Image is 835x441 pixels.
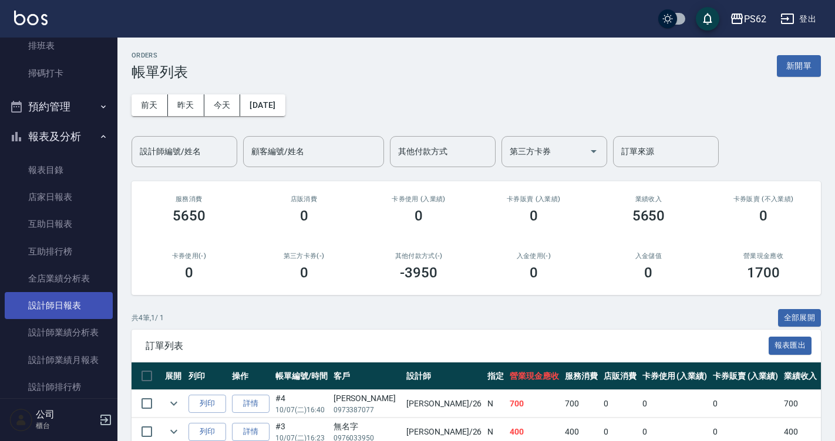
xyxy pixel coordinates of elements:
h2: 其他付款方式(-) [375,252,462,260]
td: N [484,390,507,418]
h3: 服務消費 [146,195,233,203]
p: 0973387077 [334,405,401,415]
h3: 0 [185,264,193,281]
th: 卡券販賣 (入業績) [710,362,781,390]
button: 前天 [132,94,168,116]
h3: 0 [300,208,308,224]
a: 設計師排行榜 [5,374,113,401]
button: 預約管理 [5,91,113,122]
h2: 營業現金應收 [720,252,807,260]
a: 店家日報表 [5,184,113,211]
a: 互助日報表 [5,211,113,238]
td: 0 [601,390,639,418]
th: 服務消費 [562,362,601,390]
button: save [696,7,719,30]
td: 700 [562,390,601,418]
h3: 1700 [747,264,780,281]
h2: 卡券販賣 (入業績) [490,195,577,203]
th: 帳單編號/時間 [272,362,331,390]
th: 客戶 [331,362,404,390]
h3: 帳單列表 [132,64,188,80]
button: 新開單 [777,55,821,77]
td: 700 [781,390,820,418]
a: 全店業績分析表 [5,265,113,292]
img: Logo [14,11,48,25]
a: 報表匯出 [769,340,812,351]
h2: 業績收入 [605,195,692,203]
td: [PERSON_NAME] /26 [403,390,484,418]
h3: 0 [415,208,423,224]
h2: 卡券使用(-) [146,252,233,260]
a: 設計師業績分析表 [5,319,113,346]
h2: ORDERS [132,52,188,59]
h5: 公司 [36,409,96,420]
button: 今天 [204,94,241,116]
h2: 入金使用(-) [490,252,577,260]
button: PS62 [725,7,771,31]
th: 指定 [484,362,507,390]
button: 列印 [188,423,226,441]
h3: 0 [530,208,538,224]
button: 昨天 [168,94,204,116]
h2: 卡券使用 (入業績) [375,195,462,203]
h2: 店販消費 [261,195,348,203]
th: 操作 [229,362,272,390]
button: 列印 [188,395,226,413]
button: [DATE] [240,94,285,116]
h3: 5650 [173,208,206,224]
div: [PERSON_NAME] [334,392,401,405]
a: 新開單 [777,60,821,71]
th: 卡券使用 (入業績) [639,362,711,390]
a: 掃碼打卡 [5,60,113,87]
h2: 第三方卡券(-) [261,252,348,260]
th: 業績收入 [781,362,820,390]
td: 700 [507,390,562,418]
span: 訂單列表 [146,340,769,352]
p: 10/07 (二) 16:40 [275,405,328,415]
button: 報表匯出 [769,337,812,355]
td: #4 [272,390,331,418]
img: Person [9,408,33,432]
h3: 0 [644,264,652,281]
h2: 卡券販賣 (不入業績) [720,195,807,203]
h2: 入金儲值 [605,252,692,260]
button: expand row [165,395,183,412]
th: 列印 [186,362,229,390]
button: 報表及分析 [5,121,113,152]
a: 設計師業績月報表 [5,347,113,374]
p: 共 4 筆, 1 / 1 [132,313,164,323]
h3: 0 [300,264,308,281]
h3: 0 [759,208,767,224]
a: 排班表 [5,32,113,59]
th: 店販消費 [601,362,639,390]
h3: 5650 [632,208,665,224]
h3: 0 [530,264,538,281]
div: PS62 [744,12,766,26]
th: 展開 [162,362,186,390]
td: 0 [639,390,711,418]
button: expand row [165,423,183,440]
a: 詳情 [232,395,270,413]
p: 櫃台 [36,420,96,431]
th: 營業現金應收 [507,362,562,390]
a: 互助排行榜 [5,238,113,265]
button: Open [584,142,603,161]
td: 0 [710,390,781,418]
div: 無名字 [334,420,401,433]
h3: -3950 [400,264,437,281]
th: 設計師 [403,362,484,390]
button: 登出 [776,8,821,30]
a: 報表目錄 [5,157,113,184]
a: 設計師日報表 [5,292,113,319]
a: 詳情 [232,423,270,441]
button: 全部展開 [778,309,821,327]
